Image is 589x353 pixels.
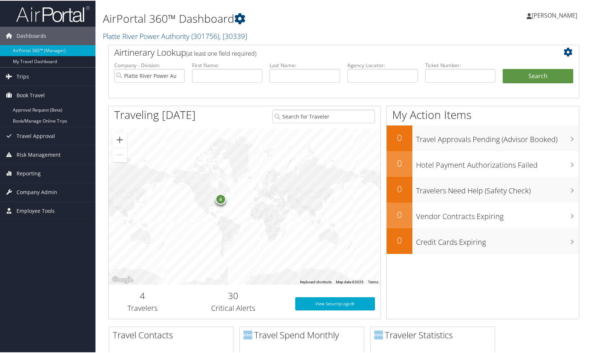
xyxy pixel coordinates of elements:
h2: 30 [182,289,284,301]
button: Zoom in [112,132,127,146]
span: Risk Management [17,145,61,163]
button: Keyboard shortcuts [300,279,332,284]
label: Last Name: [270,61,340,68]
a: 0Vendor Contracts Expiring [387,202,579,228]
img: domo-logo.png [374,330,383,339]
span: , [ 30339 ] [219,30,247,40]
img: domo-logo.png [243,330,252,339]
label: Company - Division: [114,61,185,68]
span: [PERSON_NAME] [532,11,577,19]
span: Company Admin [17,182,57,201]
a: Open this area in Google Maps (opens a new window) [111,274,135,284]
h2: 0 [387,208,412,220]
h3: Hotel Payment Authorizations Failed [416,156,579,170]
h3: Travel Approvals Pending (Advisor Booked) [416,130,579,144]
input: Search for Traveler [272,109,375,123]
h2: Airtinerary Lookup [114,46,534,58]
h3: Travelers Need Help (Safety Check) [416,181,579,195]
h2: 0 [387,182,412,194]
h3: Travelers [114,302,171,313]
img: Google [111,274,135,284]
h2: Traveler Statistics [374,328,495,341]
h3: Vendor Contracts Expiring [416,207,579,221]
span: ( 301756 ) [191,30,219,40]
h2: Travel Contacts [113,328,233,341]
a: 0Hotel Payment Authorizations Failed [387,150,579,176]
a: 0Travelers Need Help (Safety Check) [387,176,579,202]
h1: AirPortal 360™ Dashboard [103,10,424,26]
span: Book Travel [17,85,45,104]
h2: 0 [387,131,412,143]
h2: 0 [387,233,412,246]
a: Platte River Power Authority [103,30,247,40]
span: Map data ©2025 [336,279,364,283]
span: (at least one field required) [186,49,256,57]
a: 0Travel Approvals Pending (Advisor Booked) [387,125,579,150]
h1: My Action Items [387,106,579,122]
label: Ticket Number: [425,61,496,68]
label: First Name: [192,61,263,68]
h2: 4 [114,289,171,301]
div: 4 [215,193,226,204]
img: airportal-logo.png [16,5,90,22]
span: Dashboards [17,26,46,44]
span: Travel Approval [17,126,55,145]
a: View SecurityLogic® [295,296,375,310]
span: Trips [17,67,29,85]
span: Employee Tools [17,201,55,219]
h1: Traveling [DATE] [114,106,196,122]
h3: Critical Alerts [182,302,284,313]
a: Terms (opens in new tab) [368,279,378,283]
a: [PERSON_NAME] [527,4,585,26]
h3: Credit Cards Expiring [416,233,579,247]
h2: 0 [387,156,412,169]
button: Search [503,68,573,83]
label: Agency Locator: [347,61,418,68]
a: 0Credit Cards Expiring [387,228,579,253]
button: Zoom out [112,147,127,161]
h2: Travel Spend Monthly [243,328,364,341]
span: Reporting [17,164,41,182]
